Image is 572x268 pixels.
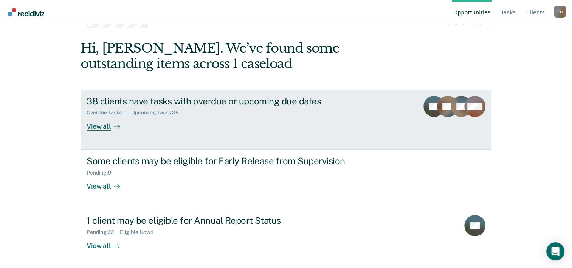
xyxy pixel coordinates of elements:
div: Overdue Tasks : 1 [87,109,131,116]
div: View all [87,235,129,250]
div: 38 clients have tasks with overdue or upcoming due dates [87,96,352,107]
a: 38 clients have tasks with overdue or upcoming due datesOverdue Tasks:1Upcoming Tasks:38View all [81,90,491,149]
div: View all [87,116,129,131]
div: 1 client may be eligible for Annual Report Status [87,215,352,226]
a: Some clients may be eligible for Early Release from SupervisionPending:9View all [81,149,491,209]
img: Recidiviz [8,8,44,16]
button: Profile dropdown button [554,6,566,18]
div: Some clients may be eligible for Early Release from Supervision [87,156,352,167]
div: Open Intercom Messenger [546,242,564,260]
div: Pending : 22 [87,229,120,235]
div: Eligible Now : 1 [120,229,160,235]
div: View all [87,176,129,190]
div: Pending : 9 [87,170,117,176]
div: Hi, [PERSON_NAME]. We’ve found some outstanding items across 1 caseload [81,41,409,72]
div: E O [554,6,566,18]
div: Upcoming Tasks : 38 [131,109,185,116]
